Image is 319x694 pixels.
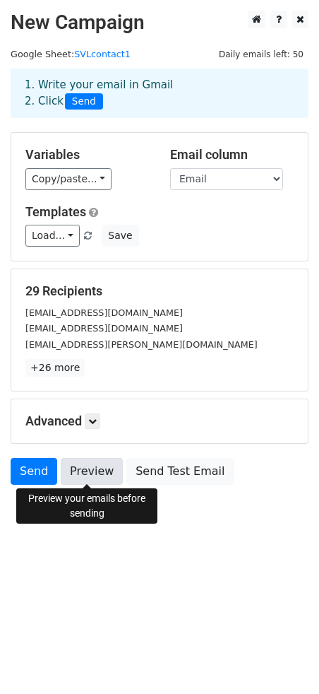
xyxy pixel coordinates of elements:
div: 1. Write your email in Gmail 2. Click [14,77,305,110]
a: +26 more [25,359,85,377]
small: [EMAIL_ADDRESS][PERSON_NAME][DOMAIN_NAME] [25,339,258,350]
a: Send Test Email [126,458,234,485]
button: Save [102,225,138,247]
span: Send [65,93,103,110]
h5: 29 Recipients [25,283,294,299]
a: Send [11,458,57,485]
h5: Email column [170,147,294,163]
a: SVLcontact1 [74,49,131,59]
a: Load... [25,225,80,247]
div: Preview your emails before sending [16,488,157,524]
h2: New Campaign [11,11,308,35]
small: [EMAIL_ADDRESS][DOMAIN_NAME] [25,323,183,334]
iframe: Chat Widget [248,626,319,694]
small: [EMAIL_ADDRESS][DOMAIN_NAME] [25,307,183,318]
a: Daily emails left: 50 [214,49,308,59]
a: Copy/paste... [25,168,112,190]
h5: Advanced [25,413,294,429]
h5: Variables [25,147,149,163]
a: Templates [25,204,86,219]
a: Preview [61,458,123,485]
span: Daily emails left: 50 [214,47,308,62]
small: Google Sheet: [11,49,131,59]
